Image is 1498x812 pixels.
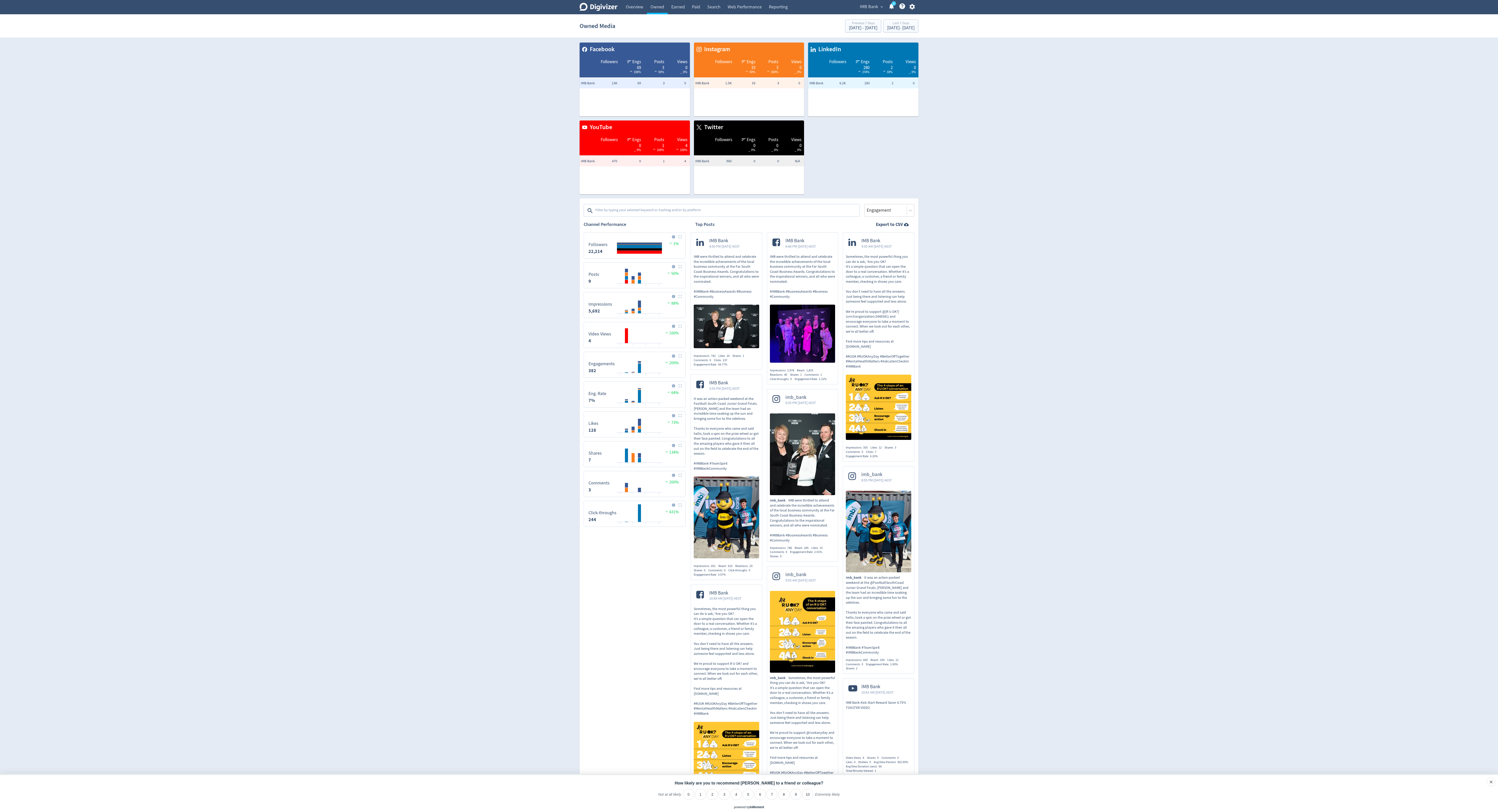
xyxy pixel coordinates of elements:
[847,78,871,88] td: 280
[770,554,784,559] div: Shares
[678,414,682,417] img: Placeholder
[795,148,801,152] span: _ 0%
[895,445,896,450] span: 3
[668,241,679,246] span: 1%
[815,792,840,801] label: Extremely likely
[802,789,813,800] li: 10
[785,238,816,244] span: IMB Bank
[678,384,682,387] img: Placeholder
[710,358,711,362] span: 0
[883,59,893,65] span: Posts
[858,3,884,11] button: IMB Bank
[861,684,894,690] span: IMB Bank
[664,450,669,454] img: positive-performance.svg
[887,658,901,662] div: Likes
[770,675,835,785] p: Sometimes, the most powerful thing you can do is ask, “Are you OK? It’s a simple question that ca...
[790,377,792,381] span: 0
[743,789,754,800] li: 5
[727,354,730,358] span: 20
[588,391,606,397] dt: Eng. Rate
[723,358,727,362] span: 237
[656,405,662,408] text: 16/09
[653,69,658,73] img: positive-performance-white.svg
[890,662,898,666] span: 2.00%
[785,400,816,405] span: 6:35 PM [DATE] AEST
[731,789,742,800] li: 4
[804,546,809,550] span: 245
[814,550,822,554] span: 2.01%
[766,70,778,74] span: 200%
[632,59,641,65] span: Engs
[770,550,790,554] div: Comments
[601,137,618,143] span: Followers
[790,373,805,377] div: Shares
[846,658,871,662] div: Impressions
[909,70,916,74] span: _ 0%
[632,137,641,143] span: Engs
[862,662,863,666] span: 0
[750,805,764,809] a: InMoment
[719,789,730,800] li: 3
[861,472,892,478] span: imb_bank
[709,244,740,249] span: 4:50 PM [DATE] AEST
[595,156,619,166] td: 470
[851,65,870,69] div: 280
[630,286,636,289] text: 12/09
[785,395,816,400] span: imb_bank
[709,386,740,391] span: 5:35 PM [DATE] AEST
[846,705,870,710] span: TOASTER VIDEO
[678,473,682,477] img: Placeholder
[586,235,683,256] svg: Followers 0
[652,148,664,152] span: 100%
[895,658,899,662] span: 12
[843,233,914,441] a: IMB Bank9:35 AM [DATE] AESTSometimes, the most powerful thing you can do is ask, “Are you OK? It’...
[664,509,669,513] img: positive-performance.svg
[586,324,683,346] svg: Video Views 4
[675,147,680,151] img: positive-performance-white.svg
[866,662,901,667] div: Engagement Rate
[678,324,682,328] img: Placeholder
[808,43,918,116] table: customized table
[656,286,662,289] text: 16/09
[857,69,862,73] img: positive-performance-white.svg
[770,254,835,299] p: IMB were thrilled to attend and celebrate the incredible achievements of the local business commu...
[709,156,733,166] td: 980
[694,396,759,471] p: It was an action-packed weekend at the Football South Coast Junior Grand Finals. [PERSON_NAME] an...
[678,235,682,238] img: Placeholder
[863,658,868,662] span: 600
[619,156,642,166] td: 0
[656,345,662,349] text: 16/09
[617,286,623,289] text: 10/09
[849,21,877,26] div: Previous 7 Days
[628,70,641,74] span: 156%
[587,45,615,54] span: Facebook
[791,59,801,65] span: Views
[733,156,757,166] td: 0
[743,354,744,358] span: 1
[694,362,730,367] div: Engagement Rate
[857,70,870,74] span: 274%
[643,435,649,438] text: 14/09
[588,248,603,254] strong: 22,214
[694,254,759,299] p: IMB were thrilled to attend and celebrate the incredible achievements of the local business commu...
[906,59,916,65] span: Views
[795,546,811,550] div: Reach
[843,713,914,751] iframe: https://www.youtube.com/watch?v=1qeu6fnSu4o
[787,546,792,550] span: 748
[678,444,682,447] img: Placeholder
[737,65,755,69] div: 33
[843,466,914,671] a: imb_bank8:55 PM [DATE] AESTIt was an action-packed weekend at the @FootballSouthCoast Junior Gran...
[588,361,615,367] dt: Engagements
[820,373,822,377] span: 1
[737,143,755,147] div: 0
[694,120,804,194] table: customized table
[744,69,750,73] img: positive-performance-white.svg
[617,345,623,349] text: 10/09
[666,156,690,166] td: 4
[666,78,690,88] td: 0
[623,143,641,147] div: 0
[785,244,816,249] span: 6:48 PM [DATE] AEST
[709,78,733,88] td: 1.5K
[846,491,911,573] img: It was an action-packed weekend at the @FootballSouthCoast Junior Grand Finals. Buzzy and the tea...
[711,354,716,358] span: 742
